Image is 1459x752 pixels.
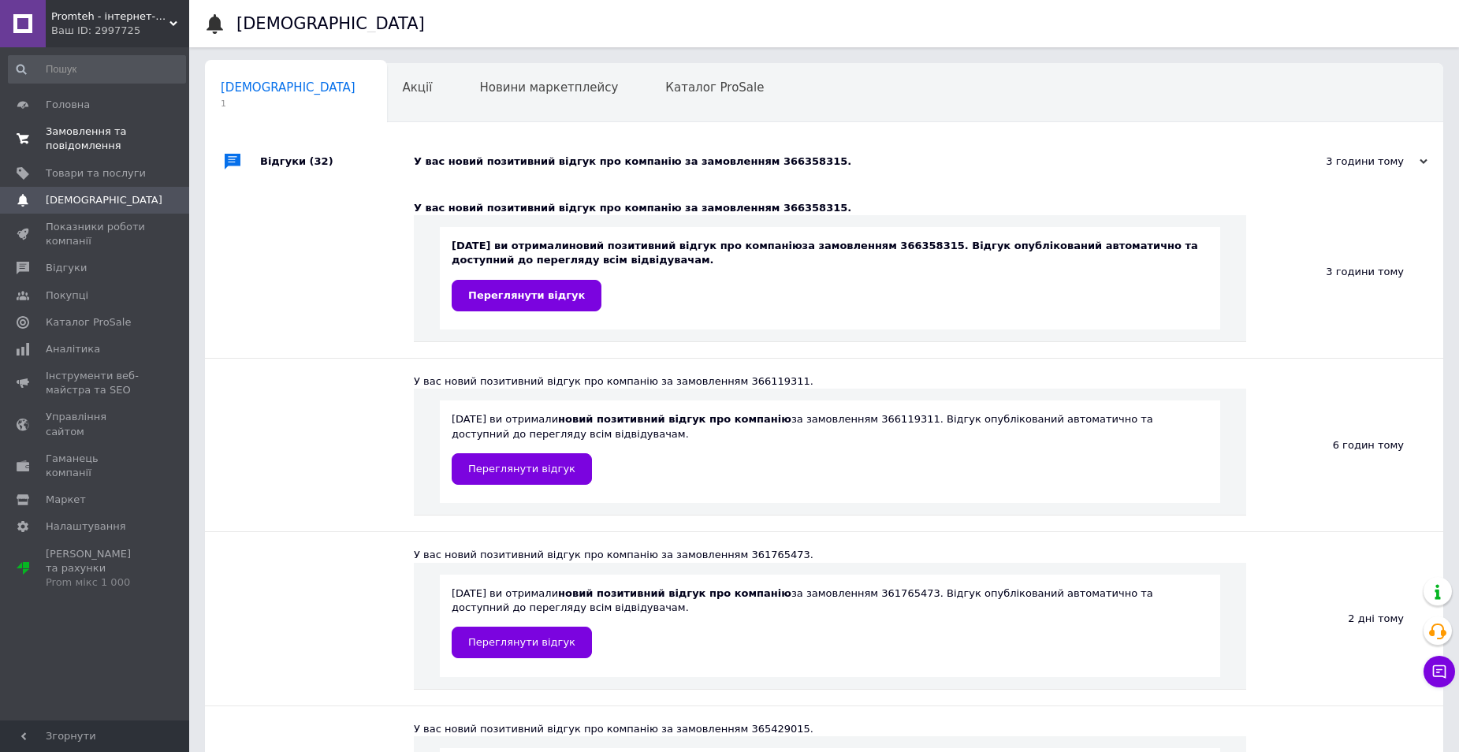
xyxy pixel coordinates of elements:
[1424,656,1455,687] button: Чат з покупцем
[46,575,146,590] div: Prom мікс 1 000
[46,220,146,248] span: Показники роботи компанії
[260,138,414,185] div: Відгуки
[558,587,791,599] b: новий позитивний відгук про компанію
[46,410,146,438] span: Управління сайтом
[452,586,1208,658] div: [DATE] ви отримали за замовленням 361765473. Відгук опублікований автоматично та доступний до пер...
[414,722,1246,736] div: У вас новий позитивний відгук про компанію за замовленням 365429015.
[46,369,146,397] span: Інструменти веб-майстра та SEO
[1246,359,1443,531] div: 6 годин тому
[51,9,169,24] span: Promteh - інтернет-магазин
[221,98,355,110] span: 1
[46,547,146,590] span: [PERSON_NAME] та рахунки
[1270,154,1427,169] div: 3 години тому
[452,412,1208,484] div: [DATE] ви отримали за замовленням 366119311. Відгук опублікований автоматично та доступний до пер...
[468,636,575,648] span: Переглянути відгук
[1246,532,1443,705] div: 2 дні тому
[46,193,162,207] span: [DEMOGRAPHIC_DATA]
[468,463,575,475] span: Переглянути відгук
[221,80,355,95] span: [DEMOGRAPHIC_DATA]
[403,80,433,95] span: Акції
[46,289,88,303] span: Покупці
[46,166,146,181] span: Товари та послуги
[46,452,146,480] span: Гаманець компанії
[46,519,126,534] span: Налаштування
[8,55,186,84] input: Пошук
[46,493,86,507] span: Маркет
[452,280,601,311] a: Переглянути відгук
[569,240,802,251] b: новий позитивний відгук про компанію
[51,24,189,38] div: Ваш ID: 2997725
[236,14,425,33] h1: [DEMOGRAPHIC_DATA]
[665,80,764,95] span: Каталог ProSale
[414,201,1246,215] div: У вас новий позитивний відгук про компанію за замовленням 366358315.
[46,125,146,153] span: Замовлення та повідомлення
[558,413,791,425] b: новий позитивний відгук про компанію
[414,548,1246,562] div: У вас новий позитивний відгук про компанію за замовленням 361765473.
[452,453,592,485] a: Переглянути відгук
[46,315,131,329] span: Каталог ProSale
[414,154,1270,169] div: У вас новий позитивний відгук про компанію за замовленням 366358315.
[479,80,618,95] span: Новини маркетплейсу
[452,627,592,658] a: Переглянути відгук
[46,98,90,112] span: Головна
[1246,185,1443,358] div: 3 години тому
[452,239,1208,311] div: [DATE] ви отримали за замовленням 366358315. Відгук опублікований автоматично та доступний до пер...
[46,342,100,356] span: Аналітика
[468,289,585,301] span: Переглянути відгук
[310,155,333,167] span: (32)
[414,374,1246,389] div: У вас новий позитивний відгук про компанію за замовленням 366119311.
[46,261,87,275] span: Відгуки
